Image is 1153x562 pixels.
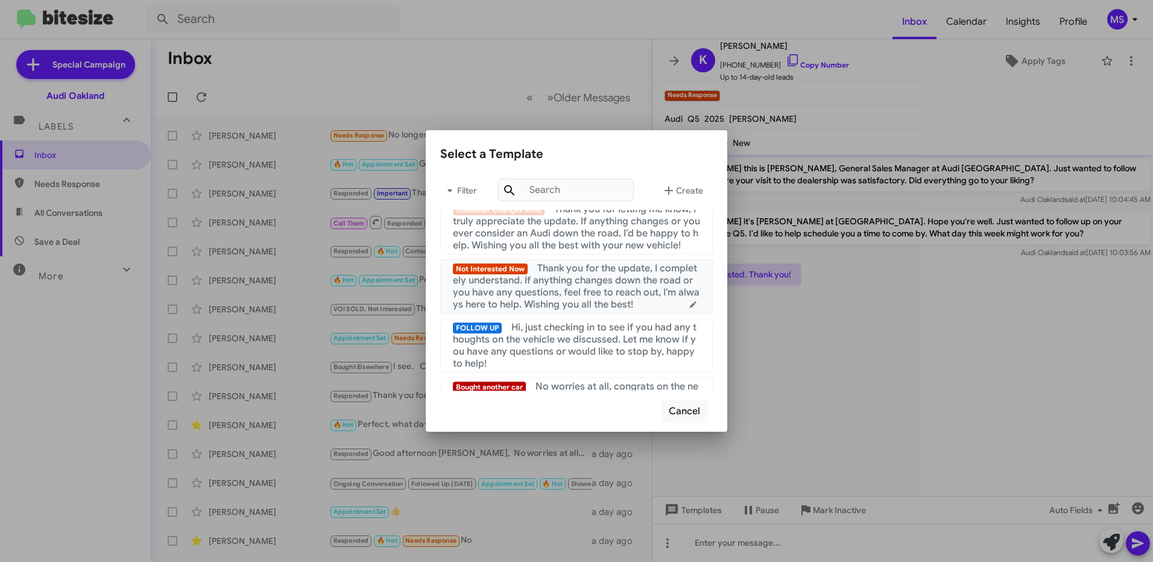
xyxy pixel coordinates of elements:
span: Thank you for the update, I completely understand. If anything changes down the road or you have ... [453,262,700,311]
button: Cancel [661,400,708,423]
span: Thank you for letting me know, I truly appreciate the update. If anything changes or you ever con... [453,203,700,251]
input: Search [498,178,634,201]
span: Hi, just checking in to see if you had any thoughts on the vehicle we discussed. Let me know if y... [453,321,697,370]
div: Select a Template [440,145,713,164]
span: Bought another car [453,382,526,393]
button: Create [652,176,713,205]
button: Filter [440,176,479,205]
span: Customer Changes Mind [453,204,545,215]
span: Filter [440,180,479,201]
span: FOLLOW UP [453,323,502,333]
span: Create [662,180,703,201]
span: Not Interested Now [453,264,528,274]
span: No worries at all, congrats on the new car! If you ever need anything down the road, I’m here to ... [453,380,699,417]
